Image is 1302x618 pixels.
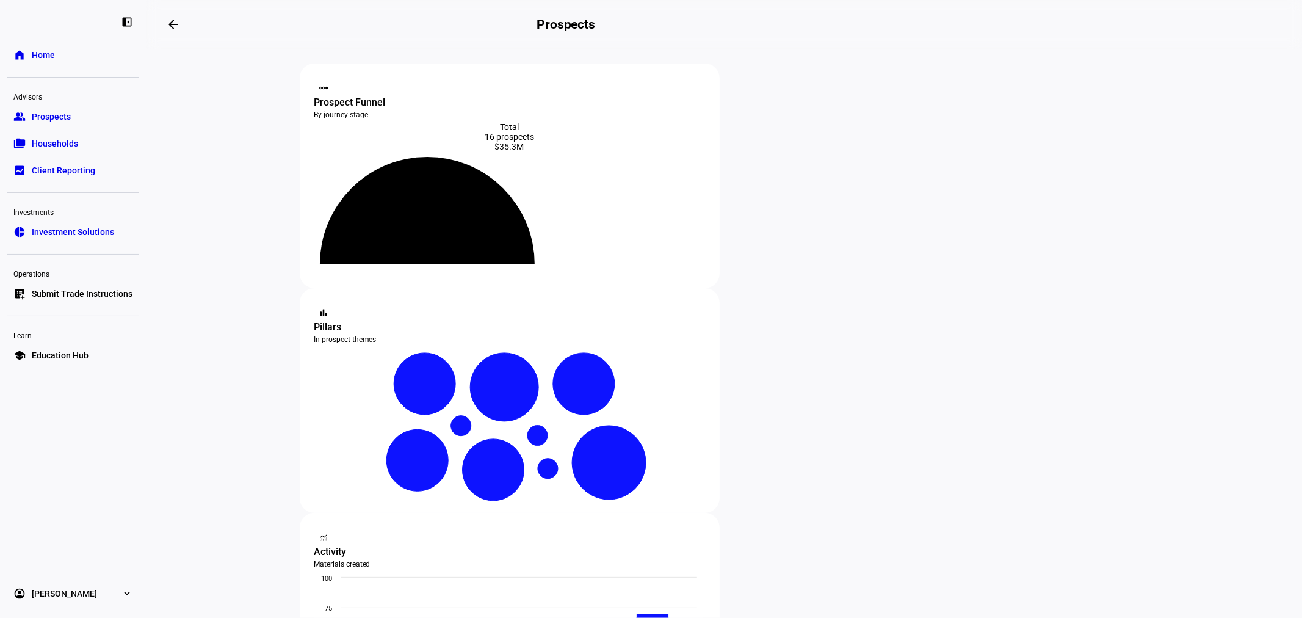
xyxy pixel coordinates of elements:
[7,43,139,67] a: homeHome
[318,307,330,319] mat-icon: bar_chart
[7,326,139,343] div: Learn
[13,226,26,238] eth-mat-symbol: pie_chart
[7,87,139,104] div: Advisors
[13,111,26,123] eth-mat-symbol: group
[7,131,139,156] a: folder_copyHouseholds
[7,158,139,183] a: bid_landscapeClient Reporting
[314,335,705,344] div: In prospect themes
[13,49,26,61] eth-mat-symbol: home
[13,288,26,300] eth-mat-symbol: list_alt_add
[537,17,595,32] h2: Prospects
[7,264,139,282] div: Operations
[32,164,95,176] span: Client Reporting
[32,587,97,600] span: [PERSON_NAME]
[13,137,26,150] eth-mat-symbol: folder_copy
[7,220,139,244] a: pie_chartInvestment Solutions
[13,587,26,600] eth-mat-symbol: account_circle
[314,132,705,142] div: 16 prospects
[32,137,78,150] span: Households
[7,203,139,220] div: Investments
[314,559,705,569] div: Materials created
[314,122,705,132] div: Total
[314,95,705,110] div: Prospect Funnel
[314,110,705,120] div: By journey stage
[32,349,89,362] span: Education Hub
[325,605,332,613] text: 75
[7,104,139,129] a: groupProspects
[13,164,26,176] eth-mat-symbol: bid_landscape
[314,142,705,151] div: $35.3M
[32,226,114,238] span: Investment Solutions
[121,587,133,600] eth-mat-symbol: expand_more
[32,288,132,300] span: Submit Trade Instructions
[321,575,332,583] text: 100
[318,531,330,543] mat-icon: monitoring
[32,49,55,61] span: Home
[121,16,133,28] eth-mat-symbol: left_panel_close
[314,320,705,335] div: Pillars
[13,349,26,362] eth-mat-symbol: school
[166,17,181,32] mat-icon: arrow_backwards
[318,82,330,94] mat-icon: steppers
[314,545,705,559] div: Activity
[32,111,71,123] span: Prospects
